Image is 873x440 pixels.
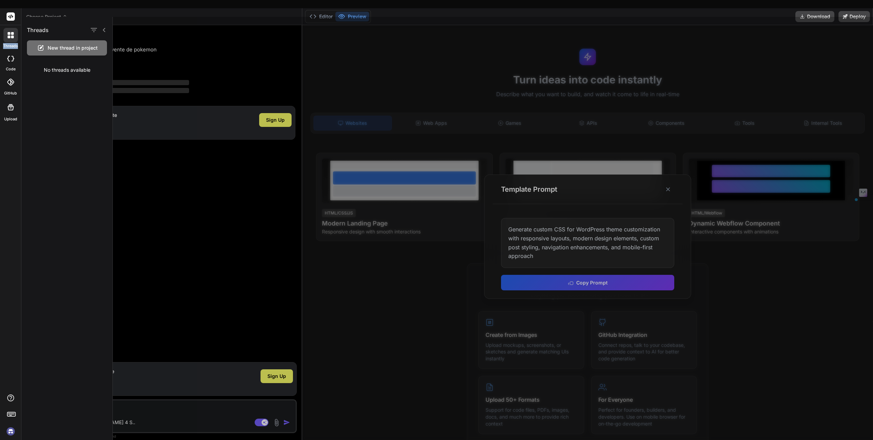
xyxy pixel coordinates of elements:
img: tab_domain_overview_orange.svg [28,40,33,46]
h1: Threads [27,26,49,34]
span: New thread in project [48,44,98,51]
img: signin [5,426,17,437]
label: Upload [4,116,17,122]
div: v 4.0.25 [19,11,34,17]
div: No threads available [21,61,112,79]
span: Choose Project [26,13,67,20]
div: Mots-clés [86,41,106,45]
div: Domaine [36,41,53,45]
img: tab_keywords_by_traffic_grey.svg [78,40,84,46]
img: logo_orange.svg [11,11,17,17]
label: threads [3,43,18,49]
button: Deploy [838,11,870,22]
button: Download [795,11,834,22]
label: code [6,66,16,72]
div: Domaine: [DOMAIN_NAME] [18,18,78,23]
button: Editor [307,12,335,21]
button: Preview [335,12,369,21]
img: website_grey.svg [11,18,17,23]
label: GitHub [4,90,17,96]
